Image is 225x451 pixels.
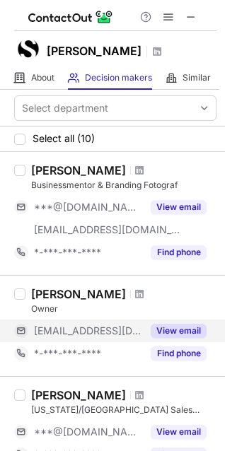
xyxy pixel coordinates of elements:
img: 1f31954c657900c5a38bbe81e10686a4 [14,35,42,63]
h1: [PERSON_NAME] [47,42,142,59]
span: [EMAIL_ADDRESS][DOMAIN_NAME] [34,223,181,236]
button: Reveal Button [151,245,207,259]
span: ***@[DOMAIN_NAME] [34,201,142,213]
button: Reveal Button [151,346,207,361]
div: Businessmentor & Branding Fotograf [31,179,217,192]
div: [PERSON_NAME] [31,388,126,402]
button: Reveal Button [151,200,207,214]
button: Reveal Button [151,324,207,338]
span: [EMAIL_ADDRESS][DOMAIN_NAME] [34,324,142,337]
div: Select department [22,101,108,115]
span: About [31,72,54,83]
div: [PERSON_NAME] [31,163,126,177]
div: [PERSON_NAME] [31,287,126,301]
span: ***@[DOMAIN_NAME] [34,426,142,438]
span: Similar [183,72,211,83]
span: Select all (10) [33,133,95,144]
div: [US_STATE]/[GEOGRAPHIC_DATA] Sales Representative [31,404,217,416]
img: ContactOut v5.3.10 [28,8,113,25]
span: Decision makers [85,72,152,83]
button: Reveal Button [151,425,207,439]
div: Owner [31,303,217,315]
